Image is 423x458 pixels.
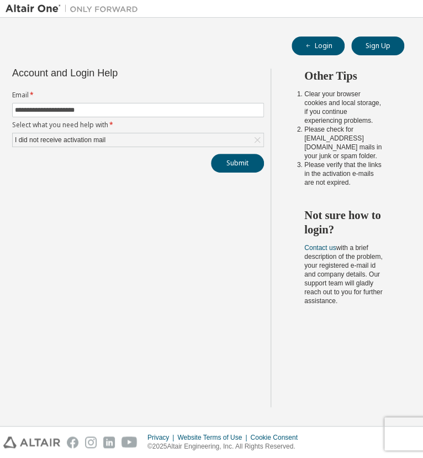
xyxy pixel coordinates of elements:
[12,91,264,100] label: Email
[147,433,177,442] div: Privacy
[304,160,384,187] li: Please verify that the links in the activation e-mails are not expired.
[147,442,304,451] p: © 2025 Altair Engineering, Inc. All Rights Reserved.
[211,154,264,173] button: Submit
[177,433,250,442] div: Website Terms of Use
[12,121,264,129] label: Select what you need help with
[304,244,336,252] a: Contact us
[292,37,345,55] button: Login
[13,134,107,146] div: I did not receive activation mail
[13,133,263,147] div: I did not receive activation mail
[3,436,60,448] img: altair_logo.svg
[304,69,384,83] h2: Other Tips
[121,436,138,448] img: youtube.svg
[85,436,97,448] img: instagram.svg
[6,3,144,14] img: Altair One
[12,69,214,77] div: Account and Login Help
[304,244,382,305] span: with a brief description of the problem, your registered e-mail id and company details. Our suppo...
[304,208,384,237] h2: Not sure how to login?
[103,436,115,448] img: linkedin.svg
[304,90,384,125] li: Clear your browser cookies and local storage, if you continue experiencing problems.
[351,37,404,55] button: Sign Up
[67,436,78,448] img: facebook.svg
[304,125,384,160] li: Please check for [EMAIL_ADDRESS][DOMAIN_NAME] mails in your junk or spam folder.
[250,433,304,442] div: Cookie Consent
